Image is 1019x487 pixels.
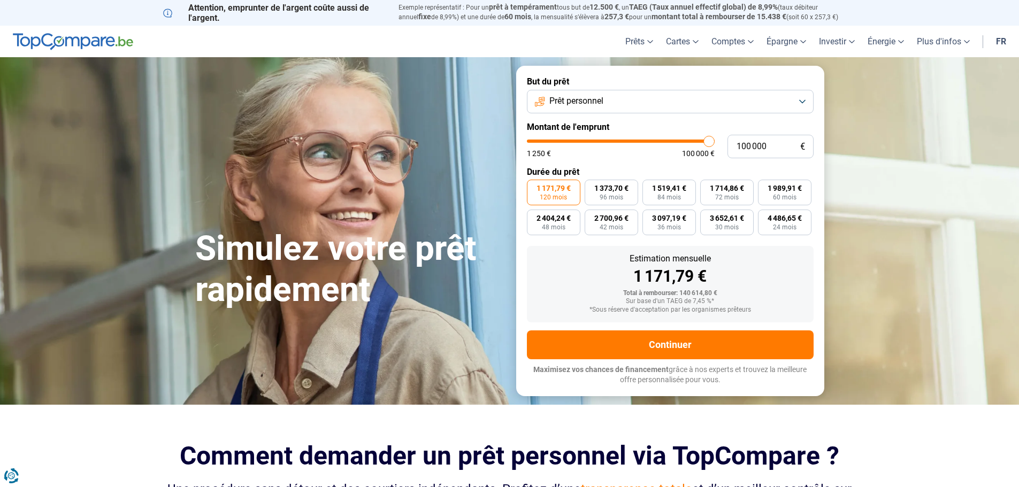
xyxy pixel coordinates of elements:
h2: Comment demander un prêt personnel via TopCompare ? [163,441,856,470]
h1: Simulez votre prêt rapidement [195,228,503,311]
span: 1 250 € [527,150,551,157]
span: Prêt personnel [549,95,603,107]
span: 60 mois [773,194,796,200]
span: 2 700,96 € [594,214,629,222]
a: Énergie [861,26,910,57]
span: 1 714,86 € [710,184,744,192]
label: Durée du prêt [527,167,814,177]
label: Montant de l'emprunt [527,122,814,132]
a: Comptes [705,26,760,57]
span: montant total à rembourser de 15.438 € [652,12,786,21]
span: 42 mois [600,224,623,230]
div: 1 171,79 € [535,268,805,284]
span: 60 mois [504,12,531,21]
span: 1 989,91 € [768,184,802,192]
div: Sur base d'un TAEG de 7,45 %* [535,298,805,305]
a: Cartes [660,26,705,57]
a: Épargne [760,26,813,57]
span: 96 mois [600,194,623,200]
a: Plus d'infos [910,26,976,57]
span: 2 404,24 € [537,214,571,222]
a: fr [990,26,1013,57]
span: 48 mois [542,224,565,230]
p: Exemple représentatif : Pour un tous but de , un (taux débiteur annuel de 8,99%) et une durée de ... [399,3,856,22]
span: 257,3 € [604,12,629,21]
span: 1 373,70 € [594,184,629,192]
span: TAEG (Taux annuel effectif global) de 8,99% [629,3,778,11]
span: € [800,142,805,151]
span: 3 097,19 € [652,214,686,222]
span: 72 mois [715,194,739,200]
span: prêt à tempérament [489,3,557,11]
img: TopCompare [13,33,133,50]
span: 3 652,61 € [710,214,744,222]
button: Continuer [527,330,814,359]
span: 100 000 € [682,150,715,157]
a: Investir [813,26,861,57]
div: Total à rembourser: 140 614,80 € [535,290,805,297]
span: 36 mois [657,224,681,230]
span: 84 mois [657,194,681,200]
span: 12.500 € [589,3,619,11]
p: grâce à nos experts et trouvez la meilleure offre personnalisée pour vous. [527,365,814,385]
a: Prêts [619,26,660,57]
button: Prêt personnel [527,90,814,113]
span: fixe [418,12,431,21]
div: *Sous réserve d'acceptation par les organismes prêteurs [535,306,805,314]
span: Maximisez vos chances de financement [533,365,669,374]
span: 120 mois [540,194,567,200]
div: Estimation mensuelle [535,254,805,263]
label: But du prêt [527,76,814,87]
span: 30 mois [715,224,739,230]
p: Attention, emprunter de l'argent coûte aussi de l'argent. [163,3,386,23]
span: 1 519,41 € [652,184,686,192]
span: 1 171,79 € [537,184,571,192]
span: 24 mois [773,224,796,230]
span: 4 486,65 € [768,214,802,222]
